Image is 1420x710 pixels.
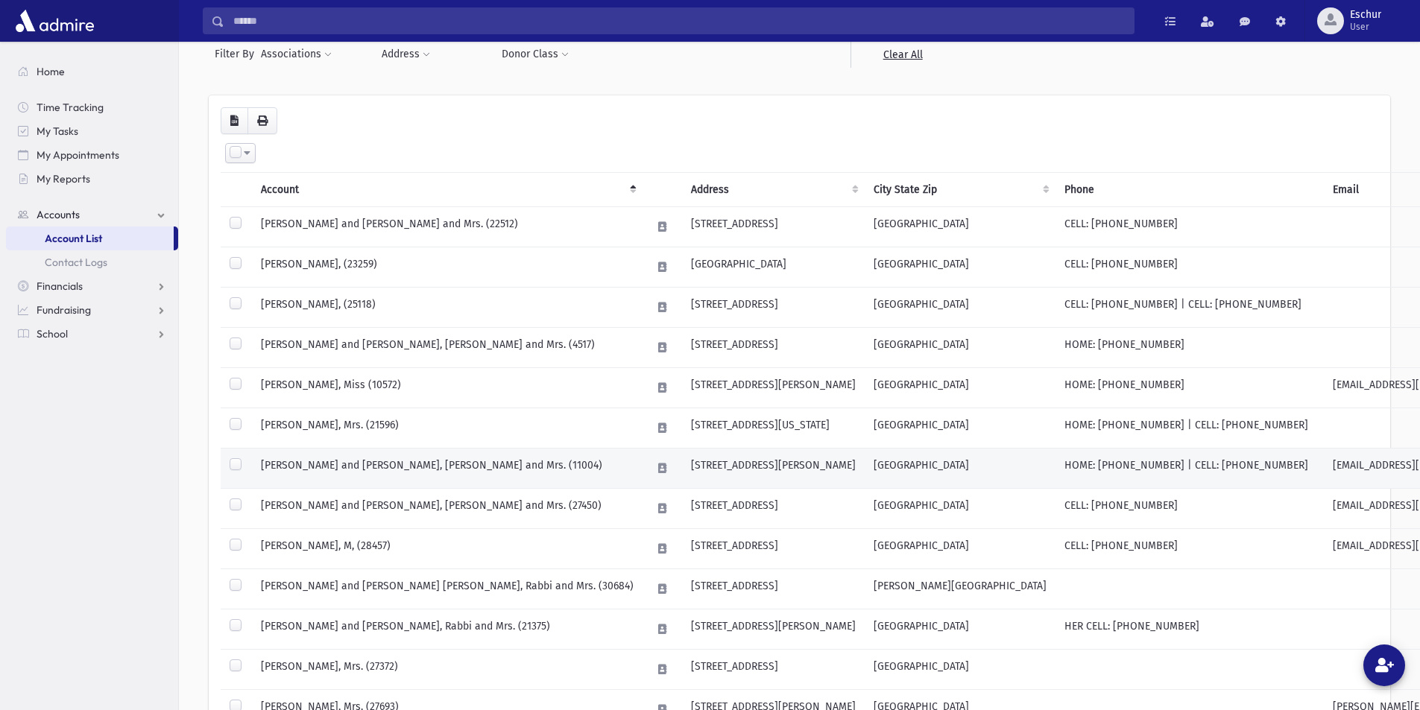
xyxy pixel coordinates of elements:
input: Search [224,7,1134,34]
button: Print [247,107,277,134]
td: [GEOGRAPHIC_DATA] [865,448,1055,489]
th: City State Zip : activate to sort column ascending [865,173,1055,207]
span: User [1350,21,1381,33]
td: [STREET_ADDRESS] [682,569,865,609]
button: CSV [221,107,248,134]
span: My Appointments [37,148,119,162]
a: Accounts [6,203,178,226]
td: [STREET_ADDRESS] [682,328,865,368]
a: Home [6,60,178,83]
td: [PERSON_NAME], Mrs. (21596) [252,408,643,448]
a: Financials [6,274,178,298]
button: Associations [260,41,332,68]
a: My Reports [6,167,178,191]
a: School [6,322,178,346]
span: Filter By [215,46,260,62]
span: Fundraising [37,303,91,317]
td: CELL: [PHONE_NUMBER] [1055,207,1324,247]
td: CELL: [PHONE_NUMBER] [1055,529,1324,569]
a: Fundraising [6,298,178,322]
td: [PERSON_NAME], M, (28457) [252,529,643,569]
td: [STREET_ADDRESS][PERSON_NAME] [682,448,865,489]
td: [PERSON_NAME] and [PERSON_NAME] and Mrs. (22512) [252,207,643,247]
a: My Tasks [6,119,178,143]
td: HER CELL: [PHONE_NUMBER] [1055,609,1324,650]
a: Clear All [851,41,954,68]
td: [PERSON_NAME] and [PERSON_NAME], [PERSON_NAME] and Mrs. (27450) [252,489,643,529]
td: [PERSON_NAME], (23259) [252,247,643,288]
span: Time Tracking [37,101,104,114]
td: [GEOGRAPHIC_DATA] [865,609,1055,650]
td: [PERSON_NAME], Mrs. (27372) [252,650,643,690]
span: Financials [37,279,83,293]
td: CELL: [PHONE_NUMBER] [1055,489,1324,529]
td: HOME: [PHONE_NUMBER] [1055,328,1324,368]
td: [PERSON_NAME], Miss (10572) [252,368,643,408]
span: My Reports [37,172,90,186]
td: [STREET_ADDRESS][US_STATE] [682,408,865,448]
td: CELL: [PHONE_NUMBER] | CELL: [PHONE_NUMBER] [1055,288,1324,328]
span: School [37,327,68,340]
td: [PERSON_NAME][GEOGRAPHIC_DATA] [865,569,1055,609]
td: [STREET_ADDRESS] [682,529,865,569]
td: HOME: [PHONE_NUMBER] | CELL: [PHONE_NUMBER] [1055,408,1324,448]
img: AdmirePro [12,6,98,36]
td: [GEOGRAPHIC_DATA] [682,247,865,288]
td: [PERSON_NAME] and [PERSON_NAME], [PERSON_NAME] and Mrs. (4517) [252,328,643,368]
td: [GEOGRAPHIC_DATA] [865,328,1055,368]
a: My Appointments [6,143,178,167]
td: [STREET_ADDRESS] [682,288,865,328]
span: Account List [45,232,102,245]
td: [GEOGRAPHIC_DATA] [865,529,1055,569]
td: [PERSON_NAME] and [PERSON_NAME] [PERSON_NAME], Rabbi and Mrs. (30684) [252,569,643,609]
span: Home [37,65,65,78]
td: [STREET_ADDRESS] [682,207,865,247]
td: [GEOGRAPHIC_DATA] [865,288,1055,328]
td: [GEOGRAPHIC_DATA] [865,489,1055,529]
td: HOME: [PHONE_NUMBER] | CELL: [PHONE_NUMBER] [1055,448,1324,489]
span: Eschur [1350,9,1381,21]
th: Address : activate to sort column ascending [682,173,865,207]
td: [GEOGRAPHIC_DATA] [865,247,1055,288]
td: [GEOGRAPHIC_DATA] [865,650,1055,690]
th: Account: activate to sort column descending [252,173,643,207]
button: Donor Class [501,41,569,68]
td: [STREET_ADDRESS][PERSON_NAME] [682,368,865,408]
td: [STREET_ADDRESS] [682,489,865,529]
span: My Tasks [37,124,78,138]
span: Accounts [37,208,80,221]
a: Contact Logs [6,250,178,274]
td: [PERSON_NAME], (25118) [252,288,643,328]
td: [GEOGRAPHIC_DATA] [865,408,1055,448]
th: Phone [1055,173,1324,207]
td: [PERSON_NAME] and [PERSON_NAME], [PERSON_NAME] and Mrs. (11004) [252,448,643,489]
a: Account List [6,226,174,250]
td: [STREET_ADDRESS] [682,650,865,690]
span: Contact Logs [45,256,107,269]
a: Time Tracking [6,95,178,119]
td: [STREET_ADDRESS][PERSON_NAME] [682,609,865,650]
td: CELL: [PHONE_NUMBER] [1055,247,1324,288]
td: [GEOGRAPHIC_DATA] [865,207,1055,247]
td: HOME: [PHONE_NUMBER] [1055,368,1324,408]
button: Address [381,41,431,68]
td: [GEOGRAPHIC_DATA] [865,368,1055,408]
td: [PERSON_NAME] and [PERSON_NAME], Rabbi and Mrs. (21375) [252,609,643,650]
